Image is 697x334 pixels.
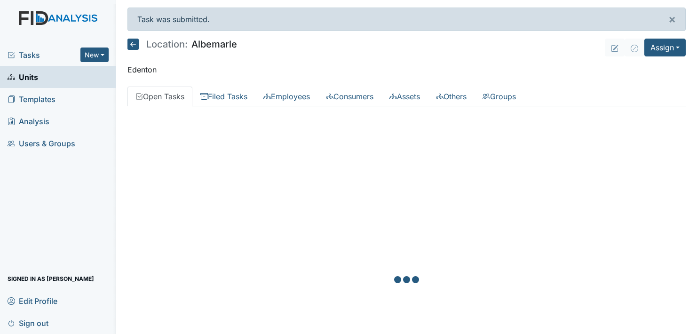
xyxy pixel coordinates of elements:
[8,316,48,330] span: Sign out
[428,87,475,106] a: Others
[127,87,192,106] a: Open Tasks
[146,40,188,49] span: Location:
[127,39,237,50] h5: Albemarle
[659,8,685,31] button: ×
[8,136,75,151] span: Users & Groups
[8,92,55,106] span: Templates
[318,87,381,106] a: Consumers
[80,48,109,62] button: New
[8,49,80,61] a: Tasks
[381,87,428,106] a: Assets
[8,271,94,286] span: Signed in as [PERSON_NAME]
[475,87,524,106] a: Groups
[8,114,49,128] span: Analysis
[8,294,57,308] span: Edit Profile
[127,8,686,31] div: Task was submitted.
[127,64,686,75] p: Edenton
[8,70,38,84] span: Units
[644,39,686,56] button: Assign
[255,87,318,106] a: Employees
[668,12,676,26] span: ×
[192,87,255,106] a: Filed Tasks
